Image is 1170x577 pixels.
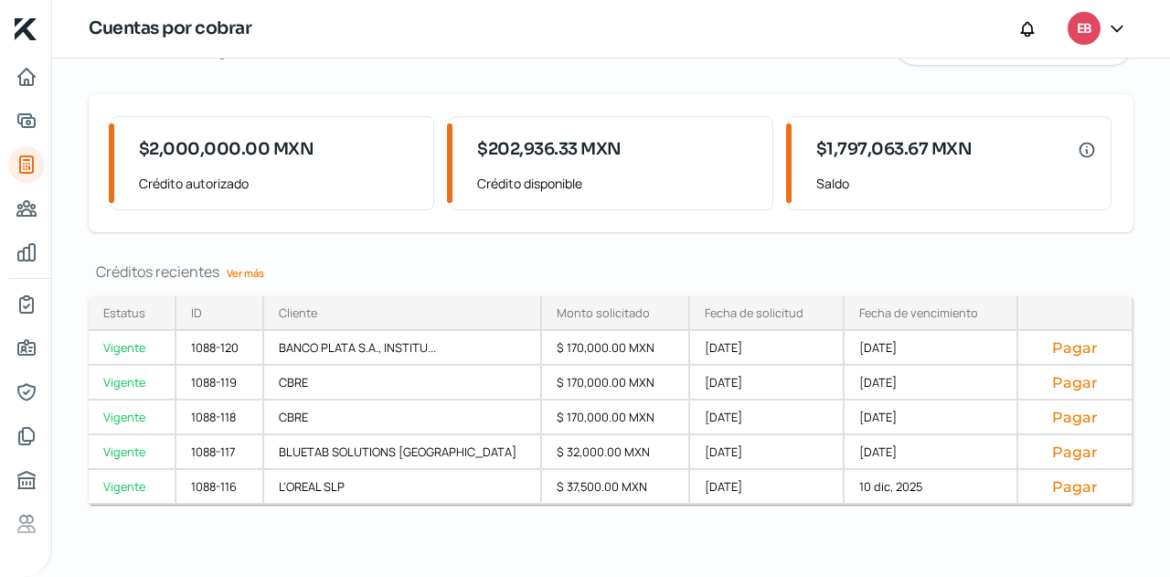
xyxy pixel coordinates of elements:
[176,366,264,401] div: 1088-119
[89,366,176,401] a: Vigente
[176,470,264,505] div: 1088-116
[8,286,45,323] a: Mi contrato
[103,305,145,321] div: Estatus
[1077,18,1091,40] span: EB
[8,102,45,139] a: Adelantar facturas
[477,172,757,195] span: Crédito disponible
[542,366,690,401] div: $ 170,000.00 MXN
[845,401,1018,435] div: [DATE]
[8,146,45,183] a: Tus créditos
[8,59,45,95] a: Inicio
[264,470,542,505] div: L'OREAL SLP
[8,506,45,542] a: Referencias
[859,305,978,321] div: Fecha de vencimiento
[89,331,176,366] a: Vigente
[542,435,690,470] div: $ 32,000.00 MXN
[816,172,1096,195] span: Saldo
[690,435,844,470] div: [DATE]
[264,366,542,401] div: CBRE
[1033,443,1117,461] button: Pagar
[1033,338,1117,357] button: Pagar
[845,366,1018,401] div: [DATE]
[89,470,176,505] a: Vigente
[8,418,45,454] a: Documentos
[176,435,264,470] div: 1088-117
[557,305,650,321] div: Monto solicitado
[845,435,1018,470] div: [DATE]
[690,401,844,435] div: [DATE]
[89,401,176,435] a: Vigente
[279,305,317,321] div: Cliente
[264,435,542,470] div: BLUETAB SOLUTIONS [GEOGRAPHIC_DATA]
[219,259,271,287] a: Ver más
[1033,373,1117,391] button: Pagar
[176,331,264,366] div: 1088-120
[845,470,1018,505] div: 10 dic, 2025
[176,401,264,435] div: 1088-118
[264,401,542,435] div: CBRE
[89,16,251,42] h1: Cuentas por cobrar
[139,172,419,195] span: Crédito autorizado
[542,470,690,505] div: $ 37,500.00 MXN
[705,305,803,321] div: Fecha de solicitud
[1033,408,1117,426] button: Pagar
[8,462,45,498] a: Buró de crédito
[8,374,45,411] a: Representantes
[89,435,176,470] a: Vigente
[477,137,622,162] span: $202,936.33 MXN
[139,137,314,162] span: $2,000,000.00 MXN
[8,330,45,367] a: Información general
[89,262,1133,282] div: Créditos recientes
[542,331,690,366] div: $ 170,000.00 MXN
[845,331,1018,366] div: [DATE]
[8,234,45,271] a: Mis finanzas
[264,331,542,366] div: BANCO PLATA S.A., INSTITU...
[542,401,690,435] div: $ 170,000.00 MXN
[690,331,844,366] div: [DATE]
[191,305,202,321] div: ID
[690,366,844,401] div: [DATE]
[1033,477,1117,496] button: Pagar
[816,137,973,162] span: $1,797,063.67 MXN
[690,470,844,505] div: [DATE]
[8,190,45,227] a: Pago a proveedores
